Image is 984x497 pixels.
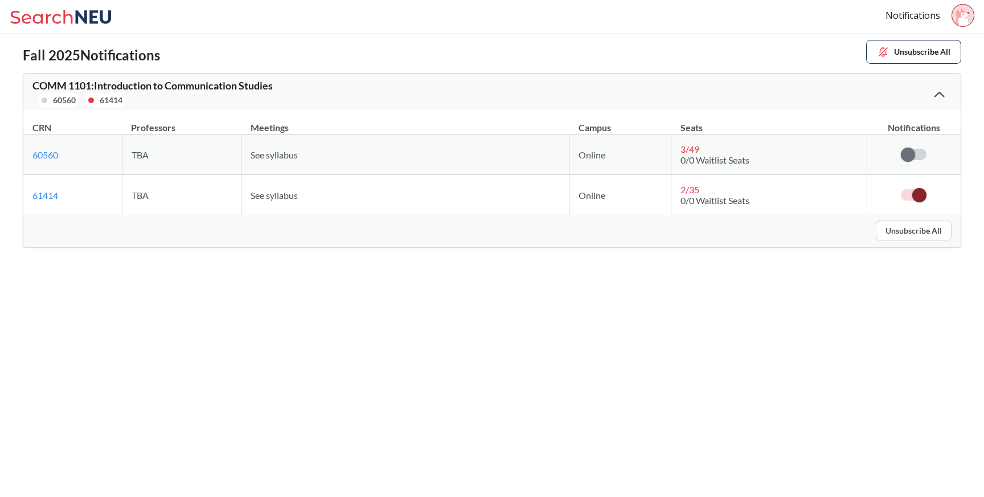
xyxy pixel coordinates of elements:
[122,175,241,215] td: TBA
[680,144,699,154] span: 3 / 49
[680,184,699,195] span: 2 / 35
[876,221,952,241] button: Unsubscribe All
[569,110,671,135] th: Campus
[251,190,298,201] span: See syllabus
[569,135,671,175] td: Online
[32,149,58,160] a: 60560
[867,110,961,135] th: Notifications
[251,149,298,160] span: See syllabus
[122,110,241,135] th: Professors
[680,195,749,206] span: 0/0 Waitlist Seats
[32,190,58,201] a: 61414
[885,9,940,22] a: Notifications
[23,215,961,247] div: Unsubscribe All
[100,94,122,107] div: 61414
[680,154,749,165] span: 0/0 Waitlist Seats
[877,46,889,58] img: unsubscribe.svg
[32,121,51,134] div: CRN
[122,135,241,175] td: TBA
[866,40,961,64] button: Unsubscribe All
[53,94,76,107] div: 60560
[23,47,160,64] h2: Fall 2025 Notifications
[32,79,273,92] span: COMM 1101 : Introduction to Communication Studies
[569,175,671,215] td: Online
[671,110,867,135] th: Seats
[241,110,569,135] th: Meetings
